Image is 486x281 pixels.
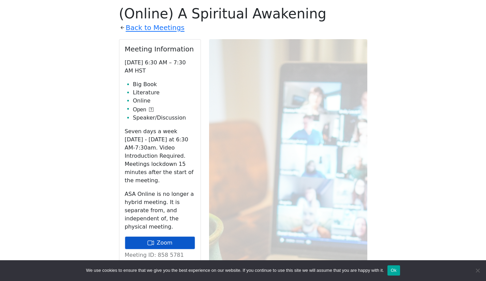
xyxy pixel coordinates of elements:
span: Open [133,106,146,114]
p: [DATE] 6:30 AM – 7:30 AM HST [125,59,195,75]
button: Ok [387,265,400,276]
h1: (Online) A Spiritual Awakening [119,5,367,22]
p: Meeting ID: 858 5781 3993 Passcode: 808 [125,251,195,267]
h2: Meeting Information [125,45,195,53]
p: ASA Online is no longer a hybrid meeting. It is separate from, and independent of, the physical m... [125,190,195,231]
p: Seven days a week [DATE] - [DATE] at 6:30 AM-7:30am. Video Introduction Required. Meetings lockdo... [125,127,195,185]
a: Zoom [125,236,195,249]
button: Open [133,106,153,114]
li: Literature [133,89,195,97]
li: Online [133,97,195,105]
span: No [474,267,481,274]
li: Speaker/Discussion [133,114,195,122]
a: Back to Meetings [126,22,185,34]
li: Big Book [133,80,195,89]
span: We use cookies to ensure that we give you the best experience on our website. If you continue to ... [86,267,384,274]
